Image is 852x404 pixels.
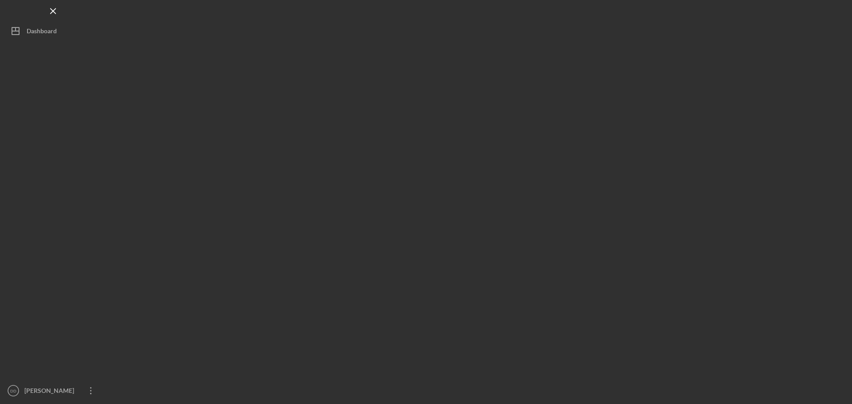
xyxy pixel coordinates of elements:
[4,22,102,40] button: Dashboard
[27,22,57,42] div: Dashboard
[10,388,16,393] text: DD
[4,382,102,400] button: DD[PERSON_NAME]
[22,382,80,402] div: [PERSON_NAME]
